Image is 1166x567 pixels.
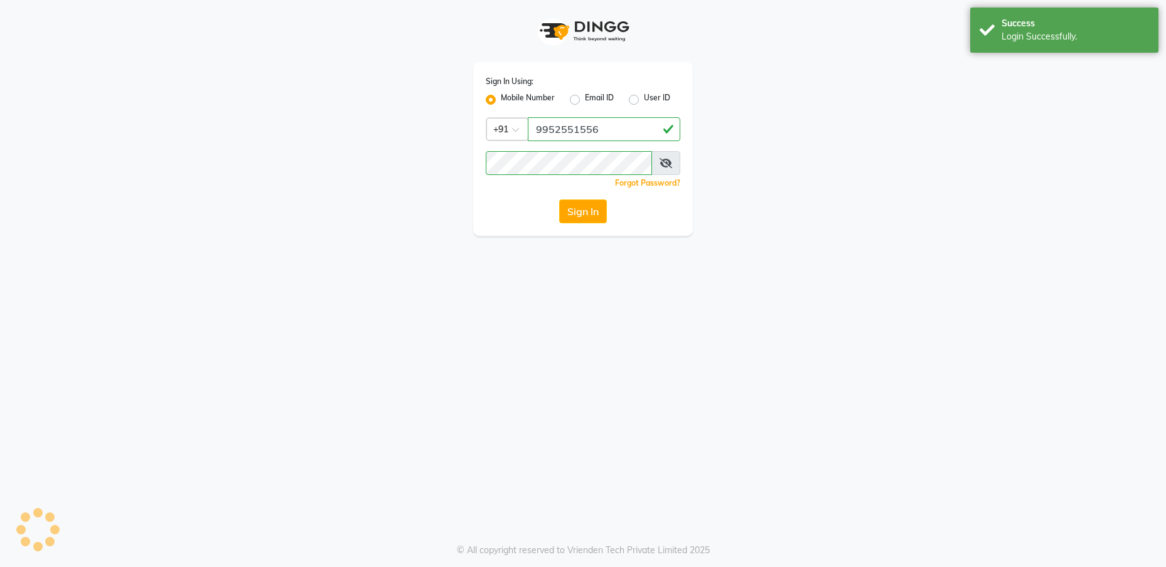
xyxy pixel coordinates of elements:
div: Login Successfully. [1002,30,1149,43]
input: Username [486,151,652,175]
div: Success [1002,17,1149,30]
label: User ID [644,92,670,107]
input: Username [528,117,680,141]
button: Sign In [559,199,607,223]
label: Email ID [585,92,614,107]
label: Sign In Using: [486,76,533,87]
img: logo1.svg [533,13,633,50]
a: Forgot Password? [615,178,680,188]
label: Mobile Number [501,92,555,107]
